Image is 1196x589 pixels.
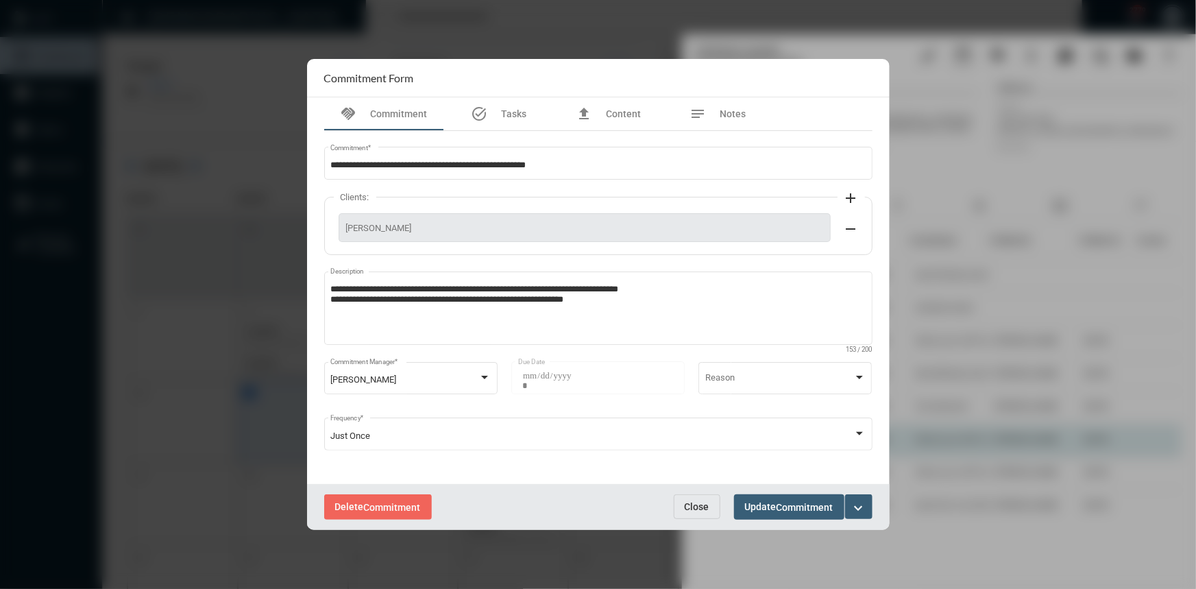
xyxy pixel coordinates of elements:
span: Commitment [364,502,421,513]
mat-icon: add [843,190,859,206]
span: Notes [720,108,746,119]
span: Close [685,501,709,512]
mat-icon: file_upload [576,106,592,122]
button: UpdateCommitment [734,494,844,520]
span: Commitment [777,502,833,513]
mat-icon: remove [843,221,859,237]
h2: Commitment Form [324,71,414,84]
span: Update [745,501,833,512]
span: [PERSON_NAME] [346,223,823,233]
span: Just Once [330,431,370,441]
span: [PERSON_NAME] [330,374,396,385]
label: Clients: [334,192,376,202]
button: Close [674,494,720,519]
span: Commitment [371,108,428,119]
mat-icon: handshake [341,106,357,122]
mat-icon: notes [690,106,707,122]
span: Tasks [501,108,526,119]
span: Content [606,108,641,119]
button: DeleteCommitment [324,494,432,520]
mat-hint: 153 / 200 [846,346,872,354]
span: Delete [335,501,421,512]
mat-icon: expand_more [851,500,867,516]
mat-icon: task_alt [471,106,487,122]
